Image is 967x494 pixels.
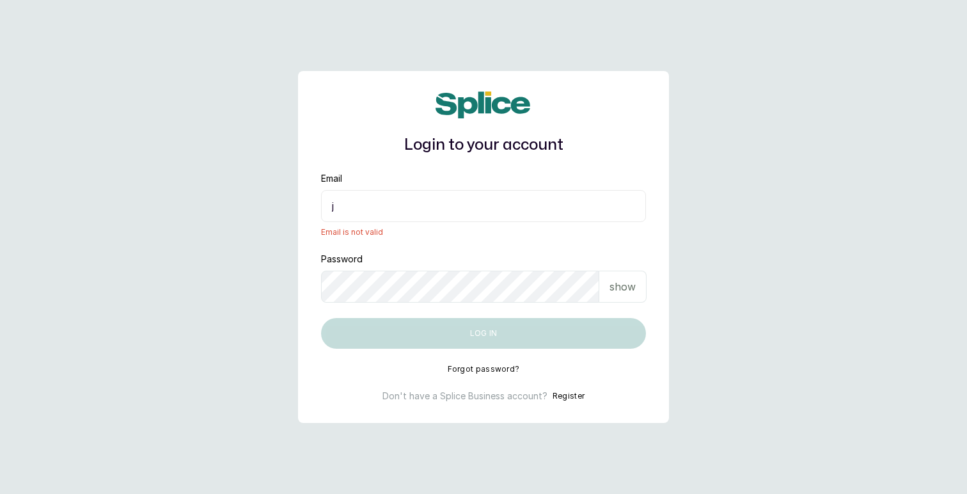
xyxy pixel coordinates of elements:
p: Don't have a Splice Business account? [382,390,547,402]
button: Register [553,390,585,402]
input: email@acme.com [321,190,646,222]
span: Email is not valid [321,227,646,237]
label: Password [321,253,363,266]
p: show [609,279,636,294]
h1: Login to your account [321,134,646,157]
button: Forgot password? [448,364,520,374]
button: Log in [321,318,646,349]
label: Email [321,172,342,185]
